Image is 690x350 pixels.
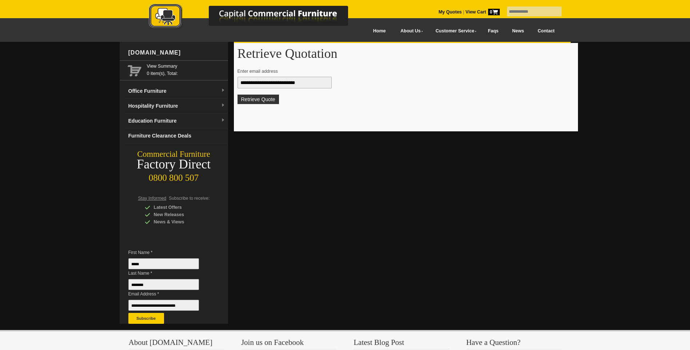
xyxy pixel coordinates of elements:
a: Furniture Clearance Deals [125,128,228,143]
p: Enter email address [238,68,567,75]
div: News & Views [145,218,214,226]
input: First Name * [128,258,199,269]
img: dropdown [221,88,225,93]
img: dropdown [221,118,225,123]
div: 0800 800 507 [120,169,228,183]
a: Hospitality Furnituredropdown [125,99,228,114]
input: Email Address * [128,300,199,311]
a: News [505,23,531,39]
div: Latest Offers [145,204,214,211]
div: Factory Direct [120,159,228,170]
a: View Cart0 [464,9,499,15]
button: Subscribe [128,313,164,324]
span: 0 [488,9,500,15]
a: Education Furnituredropdown [125,114,228,128]
a: Capital Commercial Furniture Logo [129,4,383,32]
span: Stay Informed [138,196,167,201]
a: About Us [392,23,427,39]
span: Email Address * [128,290,210,298]
div: Commercial Furniture [120,149,228,159]
a: View Summary [147,63,225,70]
span: Subscribe to receive: [169,196,210,201]
a: Faqs [481,23,506,39]
h3: About [DOMAIN_NAME] [129,339,224,349]
a: Contact [531,23,561,39]
h1: Retrieve Quotation [238,47,574,60]
img: dropdown [221,103,225,108]
input: Last Name * [128,279,199,290]
span: 0 item(s), Total: [147,63,225,76]
a: Customer Service [427,23,481,39]
div: [DOMAIN_NAME] [125,42,228,64]
h3: Have a Question? [466,339,562,349]
h3: Join us on Facebook [241,339,336,349]
a: Office Furnituredropdown [125,84,228,99]
a: My Quotes [439,9,462,15]
span: First Name * [128,249,210,256]
button: Retrieve Quote [238,95,279,104]
img: Capital Commercial Furniture Logo [129,4,383,30]
h3: Latest Blog Post [354,339,449,349]
div: New Releases [145,211,214,218]
span: Last Name * [128,270,210,277]
strong: View Cart [466,9,500,15]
